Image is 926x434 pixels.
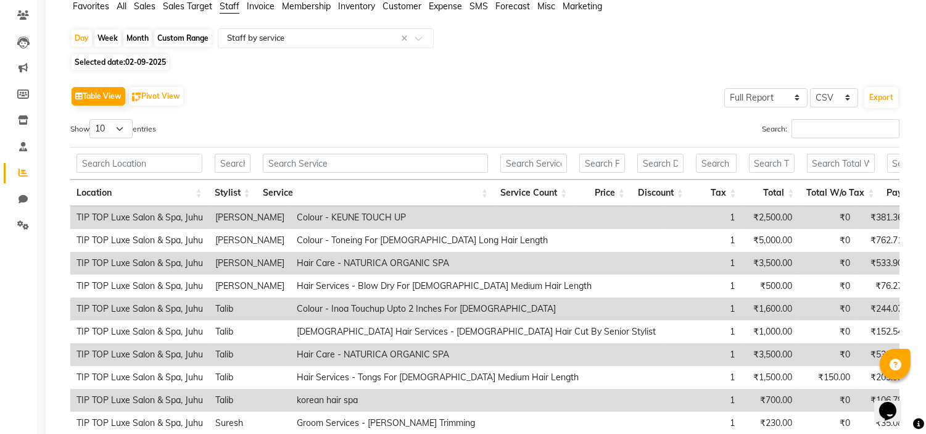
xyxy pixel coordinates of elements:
[163,1,212,12] span: Sales Target
[856,252,909,275] td: ₹533.90
[798,206,856,229] td: ₹0
[209,298,291,320] td: Talib
[291,343,662,366] td: Hair Care - NATURICA ORGANIC SPA
[662,229,741,252] td: 1
[209,366,291,389] td: Talib
[662,206,741,229] td: 1
[70,252,209,275] td: TIP TOP Luxe Salon & Spa, Juhu
[291,252,662,275] td: Hair Care - NATURICA ORGANIC SPA
[856,320,909,343] td: ₹152.54
[70,366,209,389] td: TIP TOP Luxe Salon & Spa, Juhu
[401,32,411,45] span: Clear all
[209,229,291,252] td: [PERSON_NAME]
[798,298,856,320] td: ₹0
[72,30,92,47] div: Day
[70,320,209,343] td: TIP TOP Luxe Salon & Spa, Juhu
[662,389,741,412] td: 1
[500,154,567,173] input: Search Service Count
[741,275,798,298] td: ₹500.00
[563,1,602,12] span: Marketing
[690,180,743,206] th: Tax: activate to sort column ascending
[798,320,856,343] td: ₹0
[798,229,856,252] td: ₹0
[798,343,856,366] td: ₹0
[798,252,856,275] td: ₹0
[856,298,909,320] td: ₹244.07
[743,180,801,206] th: Total: activate to sort column ascending
[579,154,625,173] input: Search Price
[209,180,257,206] th: Stylist: activate to sort column ascending
[70,119,156,138] label: Show entries
[247,1,275,12] span: Invoice
[132,93,141,102] img: pivot.png
[291,366,662,389] td: Hair Services - Tongs For [DEMOGRAPHIC_DATA] Medium Hair Length
[209,389,291,412] td: Talib
[291,229,662,252] td: Colour - Toneing For [DEMOGRAPHIC_DATA] Long Hair Length
[70,180,209,206] th: Location: activate to sort column ascending
[856,275,909,298] td: ₹76.27
[73,1,109,12] span: Favorites
[209,320,291,343] td: Talib
[741,298,798,320] td: ₹1,600.00
[70,298,209,320] td: TIP TOP Luxe Salon & Spa, Juhu
[573,180,631,206] th: Price: activate to sort column ascending
[856,229,909,252] td: ₹762.71
[631,180,690,206] th: Discount: activate to sort column ascending
[263,154,488,173] input: Search Service
[662,252,741,275] td: 1
[220,1,239,12] span: Staff
[215,154,250,173] input: Search Stylist
[662,343,741,366] td: 1
[807,154,875,173] input: Search Total W/o Tax
[89,119,133,138] select: Showentries
[291,298,662,320] td: Colour - Inoa Touchup Upto 2 Inches For [DEMOGRAPHIC_DATA]
[741,343,798,366] td: ₹3,500.00
[662,298,741,320] td: 1
[282,1,331,12] span: Membership
[749,154,795,173] input: Search Total
[662,275,741,298] td: 1
[429,1,462,12] span: Expense
[382,1,421,12] span: Customer
[495,1,530,12] span: Forecast
[125,57,166,67] span: 02-09-2025
[537,1,555,12] span: Misc
[70,343,209,366] td: TIP TOP Luxe Salon & Spa, Juhu
[291,320,662,343] td: [DEMOGRAPHIC_DATA] Hair Services - [DEMOGRAPHIC_DATA] Hair Cut By Senior Stylist
[741,252,798,275] td: ₹3,500.00
[209,275,291,298] td: [PERSON_NAME]
[741,320,798,343] td: ₹1,000.00
[798,275,856,298] td: ₹0
[856,343,909,366] td: ₹533.90
[856,206,909,229] td: ₹381.36
[856,389,909,412] td: ₹106.78
[76,154,202,173] input: Search Location
[801,180,881,206] th: Total W/o Tax: activate to sort column ascending
[741,206,798,229] td: ₹2,500.00
[209,252,291,275] td: [PERSON_NAME]
[741,389,798,412] td: ₹700.00
[209,343,291,366] td: Talib
[856,366,909,389] td: ₹205.93
[291,275,662,298] td: Hair Services - Blow Dry For [DEMOGRAPHIC_DATA] Medium Hair Length
[70,206,209,229] td: TIP TOP Luxe Salon & Spa, Juhu
[874,385,914,422] iframe: chat widget
[637,154,684,173] input: Search Discount
[257,180,494,206] th: Service: activate to sort column ascending
[72,54,169,70] span: Selected date:
[129,87,183,106] button: Pivot View
[798,366,856,389] td: ₹150.00
[70,229,209,252] td: TIP TOP Luxe Salon & Spa, Juhu
[291,206,662,229] td: Colour - KEUNE TOUCH UP
[209,206,291,229] td: [PERSON_NAME]
[696,154,737,173] input: Search Tax
[123,30,152,47] div: Month
[864,87,898,108] button: Export
[741,229,798,252] td: ₹5,000.00
[798,389,856,412] td: ₹0
[117,1,126,12] span: All
[662,366,741,389] td: 1
[792,119,899,138] input: Search:
[291,389,662,412] td: korean hair spa
[134,1,155,12] span: Sales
